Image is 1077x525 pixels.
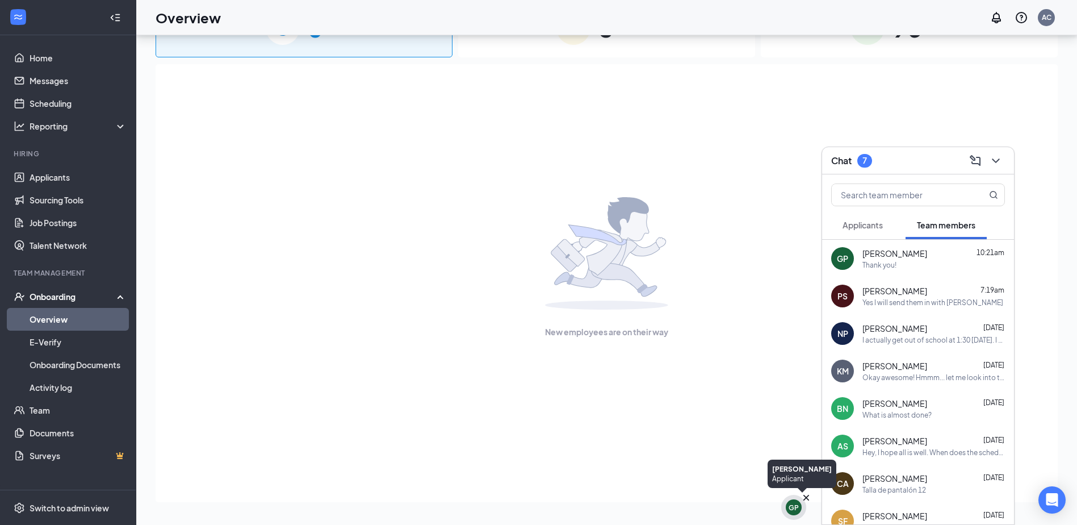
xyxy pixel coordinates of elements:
[832,184,966,206] input: Search team member
[30,444,127,467] a: SurveysCrown
[862,373,1005,382] div: Okay awesome! Hmmm... let me look into that.
[862,323,927,334] span: [PERSON_NAME]
[110,12,121,23] svg: Collapse
[862,248,927,259] span: [PERSON_NAME]
[837,440,848,452] div: AS
[545,326,668,338] span: New employees are on their way
[862,448,1005,457] div: Hey, I hope all is well. When does the schedule typically come out? I was wondering what days I w...
[156,8,221,27] h1: Overview
[12,11,24,23] svg: WorkstreamLogo
[862,410,932,420] div: What is almost done?
[989,190,998,199] svg: MagnifyingGlass
[30,502,109,514] div: Switch to admin view
[862,298,1003,307] div: Yes I will send them in with [PERSON_NAME]
[14,268,124,278] div: Team Management
[862,435,927,447] span: [PERSON_NAME]
[30,376,127,399] a: Activity log
[772,474,832,484] div: Applicant
[989,154,1003,168] svg: ChevronDown
[862,473,927,484] span: [PERSON_NAME]
[14,149,124,159] div: Hiring
[837,328,848,339] div: NP
[983,511,1004,519] span: [DATE]
[30,92,127,115] a: Scheduling
[862,260,896,270] div: Thank you!
[30,308,127,331] a: Overview
[983,323,1004,332] span: [DATE]
[14,291,25,302] svg: UserCheck
[837,253,848,264] div: GP
[772,464,832,474] div: [PERSON_NAME]
[862,398,927,409] span: [PERSON_NAME]
[843,220,883,230] span: Applicants
[30,291,117,302] div: Onboarding
[987,152,1005,170] button: ChevronDown
[862,156,867,165] div: 7
[801,492,812,503] svg: Cross
[983,361,1004,369] span: [DATE]
[969,154,982,168] svg: ComposeMessage
[983,398,1004,407] span: [DATE]
[1015,11,1028,24] svg: QuestionInfo
[30,234,127,257] a: Talent Network
[983,436,1004,444] span: [DATE]
[837,290,848,302] div: PS
[977,248,1004,257] span: 10:21am
[837,403,848,414] div: BN
[30,331,127,353] a: E-Verify
[30,47,127,69] a: Home
[862,510,927,522] span: [PERSON_NAME]
[862,485,926,495] div: Talla de pantalón 12
[789,503,799,512] div: GP
[966,152,984,170] button: ComposeMessage
[862,360,927,372] span: [PERSON_NAME]
[990,11,1003,24] svg: Notifications
[30,166,127,189] a: Applicants
[1038,486,1066,514] div: Open Intercom Messenger
[837,478,849,489] div: CA
[1042,13,1051,22] div: AC
[862,285,927,297] span: [PERSON_NAME]
[983,473,1004,482] span: [DATE]
[30,211,127,234] a: Job Postings
[14,120,25,132] svg: Analysis
[862,335,1005,345] div: I actually get out of school at 1:30 [DATE]. I can be there at 2:30.
[30,120,127,132] div: Reporting
[30,353,127,376] a: Onboarding Documents
[837,365,849,377] div: KM
[917,220,975,230] span: Team members
[980,286,1004,294] span: 7:19am
[831,155,852,167] h3: Chat
[30,399,127,422] a: Team
[30,422,127,444] a: Documents
[30,189,127,211] a: Sourcing Tools
[30,69,127,92] a: Messages
[14,502,25,514] svg: Settings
